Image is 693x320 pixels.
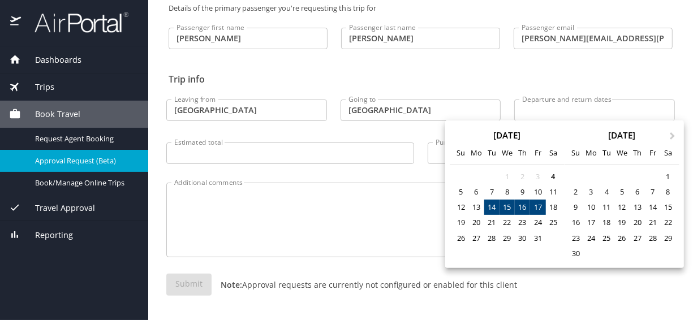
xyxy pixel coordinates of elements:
[661,215,676,230] div: Choose Saturday, November 22nd, 2025
[645,145,660,161] div: Fr
[515,200,530,215] div: Choose Thursday, October 16th, 2025
[500,145,515,161] div: We
[469,145,484,161] div: Mo
[546,215,561,230] div: Choose Saturday, October 25th, 2025
[484,231,500,246] div: Choose Tuesday, October 28th, 2025
[599,215,614,230] div: Choose Tuesday, November 18th, 2025
[599,231,614,246] div: Choose Tuesday, November 25th, 2025
[568,246,583,261] div: Choose Sunday, November 30th, 2025
[515,184,530,200] div: Choose Thursday, October 9th, 2025
[469,200,484,215] div: Choose Monday, October 13th, 2025
[630,184,645,200] div: Choose Thursday, November 6th, 2025
[530,231,545,246] div: Choose Friday, October 31st, 2025
[584,184,599,200] div: Choose Monday, November 3rd, 2025
[568,169,675,261] div: month 2025-11
[515,145,530,161] div: Th
[530,145,545,161] div: Fr
[599,184,614,200] div: Choose Tuesday, November 4th, 2025
[661,145,676,161] div: Sa
[469,184,484,200] div: Choose Monday, October 6th, 2025
[484,200,500,215] div: Choose Tuesday, October 14th, 2025
[614,184,630,200] div: Choose Wednesday, November 5th, 2025
[630,231,645,246] div: Choose Thursday, November 27th, 2025
[614,215,630,230] div: Choose Wednesday, November 19th, 2025
[500,169,515,184] div: Not available Wednesday, October 1st, 2025
[614,231,630,246] div: Choose Wednesday, November 26th, 2025
[469,231,484,246] div: Choose Monday, October 27th, 2025
[568,145,583,161] div: Su
[665,122,683,140] button: Next Month
[530,200,545,215] div: Choose Friday, October 17th, 2025
[584,145,599,161] div: Mo
[661,184,676,200] div: Choose Saturday, November 8th, 2025
[568,215,583,230] div: Choose Sunday, November 16th, 2025
[546,184,561,200] div: Choose Saturday, October 11th, 2025
[645,215,660,230] div: Choose Friday, November 21st, 2025
[614,145,630,161] div: We
[530,184,545,200] div: Choose Friday, October 10th, 2025
[630,215,645,230] div: Choose Thursday, November 20th, 2025
[500,184,515,200] div: Choose Wednesday, October 8th, 2025
[584,231,599,246] div: Choose Monday, November 24th, 2025
[645,184,660,200] div: Choose Friday, November 7th, 2025
[453,200,468,215] div: Choose Sunday, October 12th, 2025
[661,200,676,215] div: Choose Saturday, November 15th, 2025
[599,200,614,215] div: Choose Tuesday, November 11th, 2025
[484,215,500,230] div: Choose Tuesday, October 21st, 2025
[546,200,561,215] div: Choose Saturday, October 18th, 2025
[530,169,545,184] div: Not available Friday, October 3rd, 2025
[630,145,645,161] div: Th
[453,231,468,246] div: Choose Sunday, October 26th, 2025
[614,200,630,215] div: Choose Wednesday, November 12th, 2025
[515,169,530,184] div: Not available Thursday, October 2nd, 2025
[568,231,583,246] div: Choose Sunday, November 23rd, 2025
[645,200,660,215] div: Choose Friday, November 14th, 2025
[584,200,599,215] div: Choose Monday, November 10th, 2025
[453,215,468,230] div: Choose Sunday, October 19th, 2025
[630,200,645,215] div: Choose Thursday, November 13th, 2025
[661,169,676,184] div: Choose Saturday, November 1st, 2025
[515,215,530,230] div: Choose Thursday, October 23rd, 2025
[500,215,515,230] div: Choose Wednesday, October 22nd, 2025
[599,145,614,161] div: Tu
[500,200,515,215] div: Choose Wednesday, October 15th, 2025
[453,145,468,161] div: Su
[515,231,530,246] div: Choose Thursday, October 30th, 2025
[568,184,583,200] div: Choose Sunday, November 2nd, 2025
[530,215,545,230] div: Choose Friday, October 24th, 2025
[453,184,468,200] div: Choose Sunday, October 5th, 2025
[546,169,561,184] div: Choose Saturday, October 4th, 2025
[645,231,660,246] div: Choose Friday, November 28th, 2025
[565,131,679,140] div: [DATE]
[568,200,583,215] div: Choose Sunday, November 9th, 2025
[546,145,561,161] div: Sa
[469,215,484,230] div: Choose Monday, October 20th, 2025
[484,145,500,161] div: Tu
[453,169,561,253] div: month 2025-10
[500,231,515,246] div: Choose Wednesday, October 29th, 2025
[661,231,676,246] div: Choose Saturday, November 29th, 2025
[450,131,565,140] div: [DATE]
[584,215,599,230] div: Choose Monday, November 17th, 2025
[484,184,500,200] div: Choose Tuesday, October 7th, 2025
